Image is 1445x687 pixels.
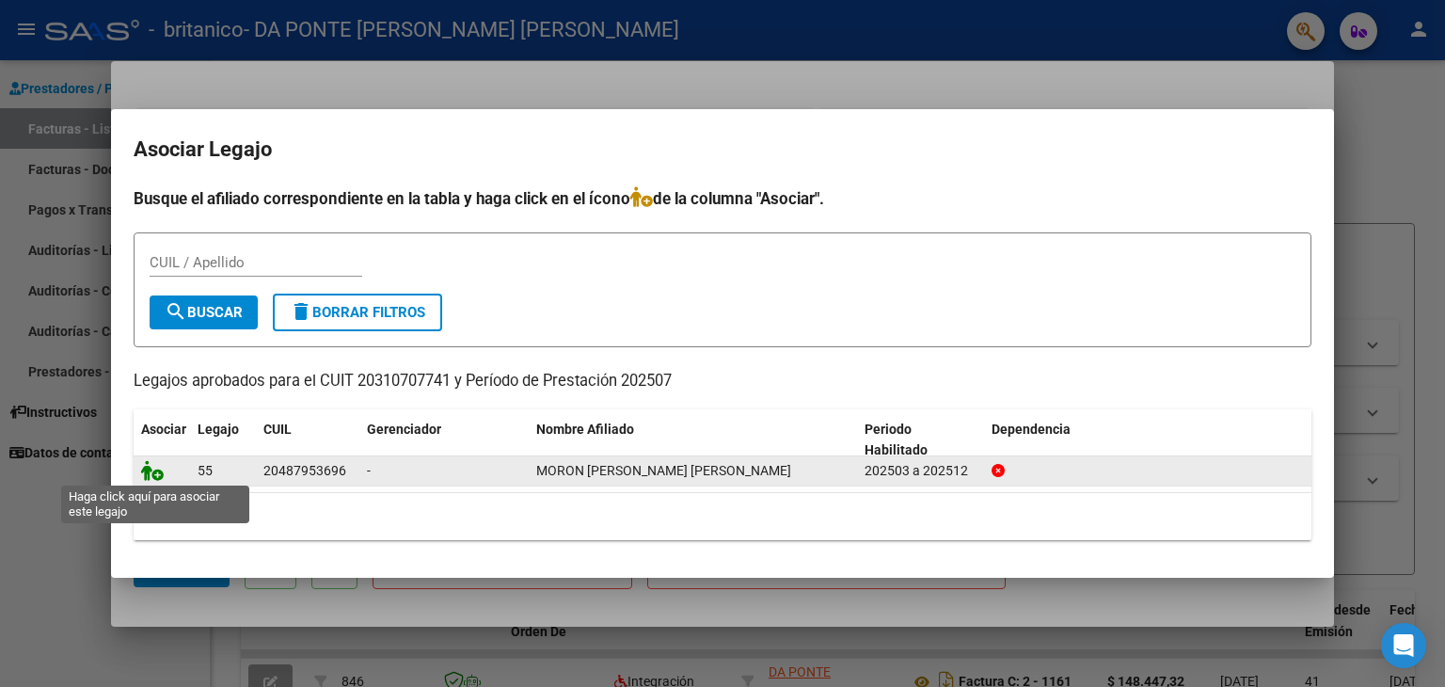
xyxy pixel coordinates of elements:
[359,409,529,471] datatable-header-cell: Gerenciador
[992,422,1071,437] span: Dependencia
[134,493,1311,540] div: 1 registros
[263,422,292,437] span: CUIL
[857,409,984,471] datatable-header-cell: Periodo Habilitado
[529,409,857,471] datatable-header-cell: Nombre Afiliado
[150,296,258,329] button: Buscar
[536,422,634,437] span: Nombre Afiliado
[134,132,1311,168] h2: Asociar Legajo
[134,409,190,471] datatable-header-cell: Asociar
[198,463,213,478] span: 55
[256,409,359,471] datatable-header-cell: CUIL
[141,422,186,437] span: Asociar
[134,370,1311,393] p: Legajos aprobados para el CUIT 20310707741 y Período de Prestación 202507
[367,422,441,437] span: Gerenciador
[273,294,442,331] button: Borrar Filtros
[865,422,928,458] span: Periodo Habilitado
[1381,623,1426,668] div: Open Intercom Messenger
[290,304,425,321] span: Borrar Filtros
[367,463,371,478] span: -
[198,422,239,437] span: Legajo
[134,186,1311,211] h4: Busque el afiliado correspondiente en la tabla y haga click en el ícono de la columna "Asociar".
[165,300,187,323] mat-icon: search
[165,304,243,321] span: Buscar
[984,409,1312,471] datatable-header-cell: Dependencia
[190,409,256,471] datatable-header-cell: Legajo
[865,460,977,482] div: 202503 a 202512
[263,460,346,482] div: 20487953696
[290,300,312,323] mat-icon: delete
[536,463,791,478] span: MORON TRAVERSO OCTAVIO HERNAN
